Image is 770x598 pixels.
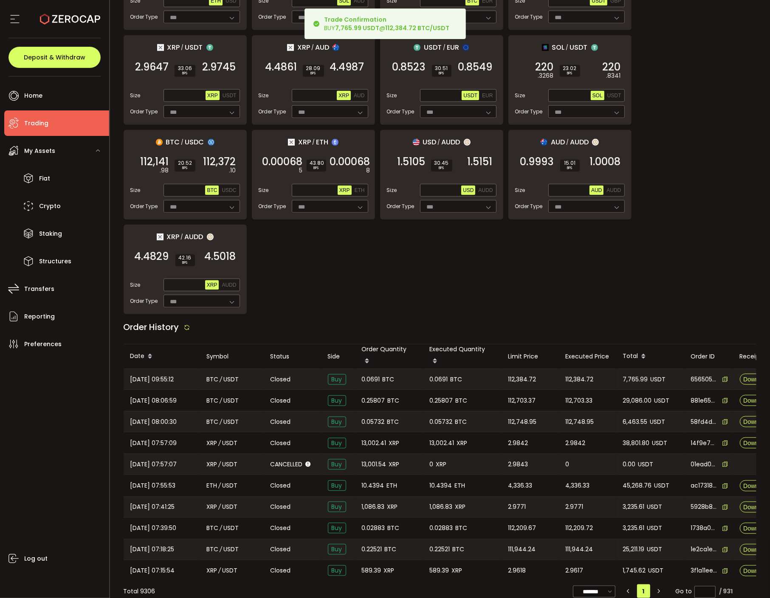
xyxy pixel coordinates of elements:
span: 15.01 [564,161,576,166]
span: Closed [271,417,291,426]
span: XRP [207,502,217,512]
button: XRP [338,186,352,195]
b: 112,384.72 BTC/USDT [386,24,450,32]
span: [DATE] 07:41:25 [130,502,175,512]
span: 13,002.41 [430,438,454,448]
span: Size [387,186,397,194]
span: USDC [185,137,204,147]
span: BTC [166,137,180,147]
span: 881e65ca-a0d5-415d-88b6-1db6cbda19de [691,396,718,405]
span: USDT [185,42,203,53]
img: xrp_portfolio.png [157,234,164,240]
span: USDT [424,42,442,53]
span: BTC [387,417,399,427]
img: usdt_portfolio.svg [591,44,598,51]
i: BPS [306,71,321,76]
span: USDT [224,396,239,406]
span: USDT [651,375,666,384]
span: AUDD [222,282,236,288]
span: Transfers [24,283,54,295]
span: 4.4987 [330,63,364,71]
span: USDT [654,396,670,406]
span: AUDD [478,187,493,193]
span: Buy [328,459,346,470]
i: BPS [310,166,323,171]
span: 01ead0e5-128e-4a44-b1ac-4f3a3da2d02d [691,460,718,469]
span: Deposit & Withdraw [24,54,85,60]
span: Structures [39,255,71,268]
span: XRP [339,187,350,193]
span: XRP [298,137,311,147]
span: Closed [271,481,291,490]
div: Total [616,350,684,364]
em: / [181,44,184,51]
img: usd_portfolio.svg [413,139,420,146]
span: AUDD [570,137,589,147]
span: XRP [389,438,400,448]
span: Order Type [259,203,286,210]
span: SOL [552,42,565,53]
span: USDT [223,502,238,512]
span: 0.25807 [362,396,385,406]
span: USD [423,137,437,147]
span: 0.00068 [262,158,303,166]
span: Order Type [130,297,158,305]
b: Trade Confirmation [324,15,387,24]
span: 112,372 [203,158,236,166]
img: aud_portfolio.svg [333,44,339,51]
button: SOL [591,91,604,100]
span: EUR [447,42,459,53]
span: Size [259,92,269,99]
button: BTC [205,186,219,195]
span: 58fd4df5-a0db-42b8-ba8e-a32c5319a00d [691,417,718,426]
span: 0 [430,460,434,469]
img: usdt_portfolio.svg [206,44,213,51]
span: [DATE] 07:57:09 [130,438,177,448]
span: 45,268.76 [623,481,652,491]
em: 8 [367,166,370,175]
button: USDT [221,91,238,100]
span: 23.02 [563,66,577,71]
span: 7,765.99 [623,375,648,384]
span: Order Type [387,203,415,210]
span: AUD [354,93,364,99]
span: 4.4861 [265,63,297,71]
span: XRP [167,231,180,242]
span: 0.8523 [392,63,426,71]
em: / [443,44,446,51]
span: 4.5018 [205,252,236,261]
div: Status [264,352,321,361]
iframe: Chat Widget [670,506,770,598]
div: Order ID [684,352,733,361]
span: Size [130,92,141,99]
span: 2.9647 [135,63,169,71]
em: / [566,44,569,51]
button: AUD [352,91,366,100]
span: 14f9e779-4046-49c4-a2e8-a456eb74ef3d [691,439,718,448]
span: XRP [207,460,217,469]
em: / [311,44,314,51]
span: ETH [355,187,365,193]
span: 220 [536,63,554,71]
span: Order Type [387,108,415,116]
span: 6565050e-d764-4a50-a000-95f12ae2c570 [691,375,718,384]
span: BTC [451,375,463,384]
button: Deposit & Withdraw [8,47,101,68]
span: 4,336.33 [508,481,533,491]
span: 112,703.37 [508,396,536,406]
b: 7,765.99 USDT [336,24,380,32]
span: USDT [652,438,668,448]
div: Executed Quantity [423,344,502,369]
span: 13,002.41 [362,438,386,448]
span: 13,001.54 [362,460,386,469]
span: [DATE] 08:00:30 [130,417,177,427]
span: EUR [482,93,493,99]
span: USDT [224,375,239,384]
img: aud_portfolio.svg [541,139,547,146]
span: AUDD [442,137,460,147]
em: / [220,417,223,427]
span: ETH [387,481,398,491]
span: Size [387,92,397,99]
div: BUY @ [324,15,450,32]
em: .10 [229,166,236,175]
